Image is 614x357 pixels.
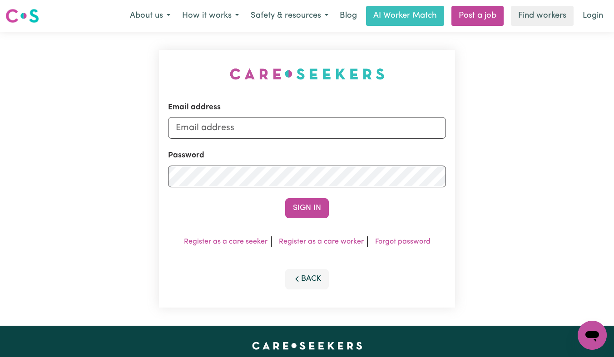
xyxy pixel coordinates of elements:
[124,6,176,25] button: About us
[176,6,245,25] button: How it works
[511,6,574,26] a: Find workers
[279,238,364,245] a: Register as a care worker
[5,5,39,26] a: Careseekers logo
[375,238,431,245] a: Forgot password
[366,6,444,26] a: AI Worker Match
[285,198,329,218] button: Sign In
[168,117,446,139] input: Email address
[5,8,39,24] img: Careseekers logo
[168,102,221,113] label: Email address
[285,269,329,289] button: Back
[334,6,362,26] a: Blog
[578,321,607,350] iframe: Button to launch messaging window
[245,6,334,25] button: Safety & resources
[451,6,504,26] a: Post a job
[168,150,204,161] label: Password
[577,6,609,26] a: Login
[252,342,362,349] a: Careseekers home page
[184,238,267,245] a: Register as a care seeker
